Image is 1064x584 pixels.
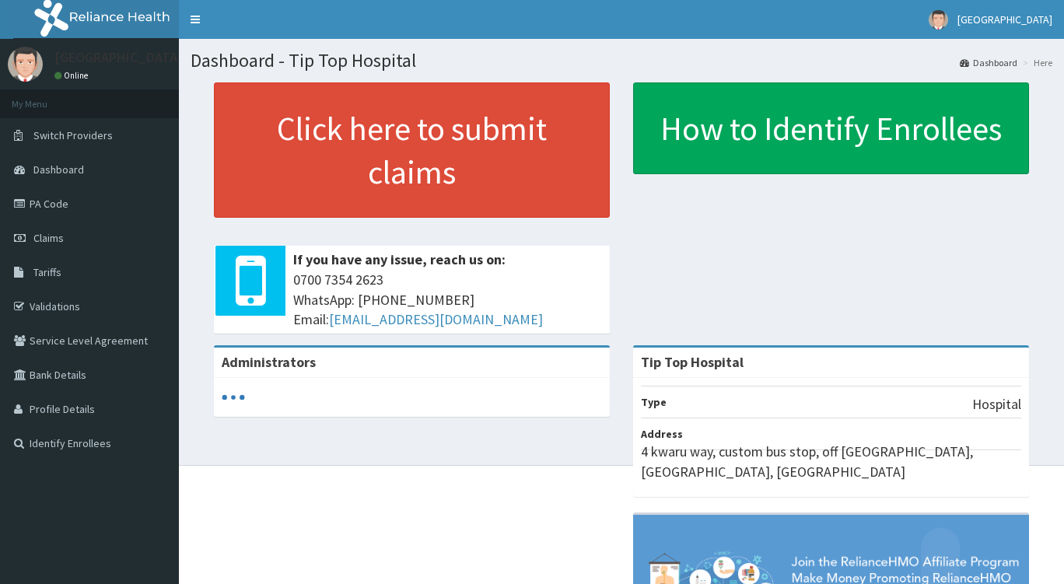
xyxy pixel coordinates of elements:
span: Tariffs [33,265,61,279]
p: 4 kwaru way, custom bus stop, off [GEOGRAPHIC_DATA], [GEOGRAPHIC_DATA], [GEOGRAPHIC_DATA] [641,442,1021,481]
h1: Dashboard - Tip Top Hospital [191,51,1052,71]
a: Online [54,70,92,81]
img: User Image [929,10,948,30]
li: Here [1019,56,1052,69]
a: [EMAIL_ADDRESS][DOMAIN_NAME] [329,310,543,328]
svg: audio-loading [222,386,245,409]
span: Switch Providers [33,128,113,142]
img: User Image [8,47,43,82]
b: If you have any issue, reach us on: [293,250,506,268]
span: Claims [33,231,64,245]
a: Dashboard [960,56,1017,69]
span: 0700 7354 2623 WhatsApp: [PHONE_NUMBER] Email: [293,270,602,330]
b: Type [641,395,667,409]
b: Administrators [222,353,316,371]
p: Hospital [972,394,1021,414]
strong: Tip Top Hospital [641,353,744,371]
span: [GEOGRAPHIC_DATA] [957,12,1052,26]
p: [GEOGRAPHIC_DATA] [54,51,183,65]
span: Dashboard [33,163,84,177]
a: How to Identify Enrollees [633,82,1029,174]
b: Address [641,427,683,441]
a: Click here to submit claims [214,82,610,218]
